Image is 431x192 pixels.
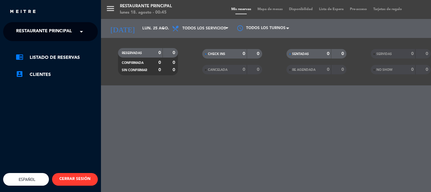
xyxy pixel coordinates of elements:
span: Español [17,177,35,182]
a: account_boxClientes [16,71,98,78]
span: Restaurante Principal [16,25,72,38]
img: MEITRE [9,9,36,14]
a: chrome_reader_modeListado de Reservas [16,54,98,61]
i: account_box [16,70,23,78]
button: CERRAR SESIÓN [52,173,98,186]
i: chrome_reader_mode [16,53,23,61]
